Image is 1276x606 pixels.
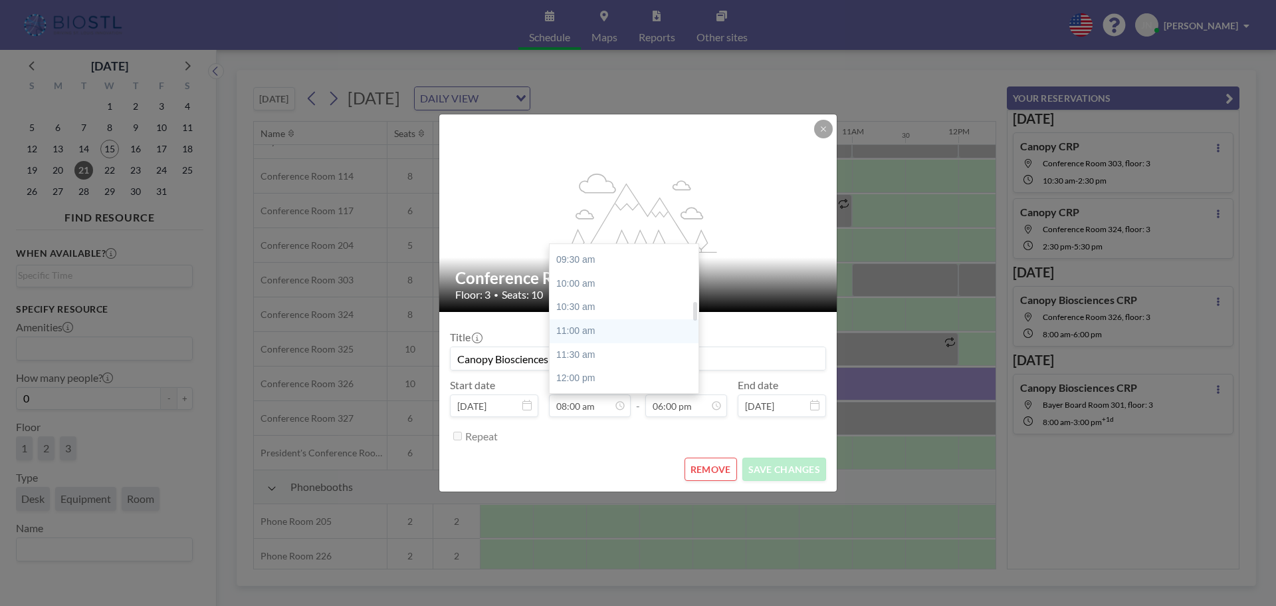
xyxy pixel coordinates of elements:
h2: Conference Room 326 [455,268,822,288]
div: 09:30 am [550,248,705,272]
span: • [494,290,498,300]
g: flex-grow: 1.2; [560,172,717,252]
div: 10:00 am [550,272,705,296]
div: 10:30 am [550,295,705,319]
span: Seats: 10 [502,288,543,301]
button: SAVE CHANGES [742,458,826,481]
label: End date [738,379,778,392]
label: Title [450,331,481,344]
span: Floor: 3 [455,288,490,301]
div: 11:00 am [550,319,705,343]
input: (No title) [451,347,825,370]
button: REMOVE [685,458,737,481]
div: 12:00 pm [550,367,705,390]
span: - [636,383,640,412]
div: 11:30 am [550,343,705,367]
label: Repeat [465,430,498,443]
label: Start date [450,379,495,392]
div: 12:30 pm [550,390,705,414]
